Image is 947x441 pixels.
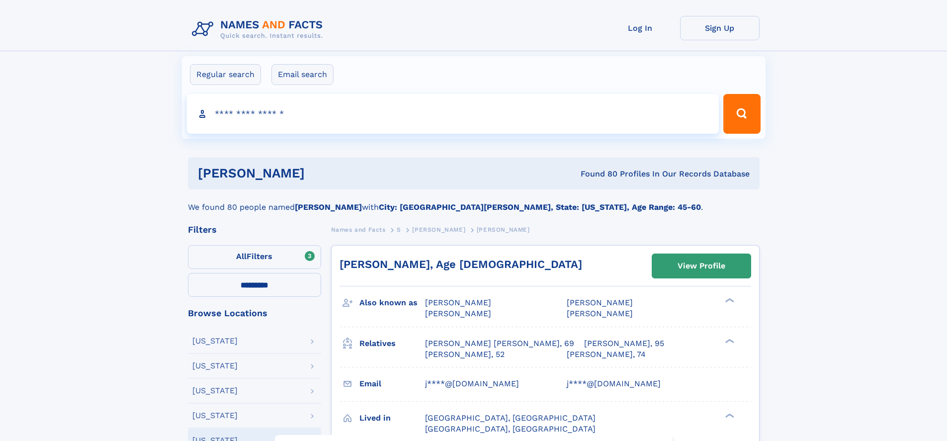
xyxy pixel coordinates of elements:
[190,64,261,85] label: Regular search
[567,309,633,318] span: [PERSON_NAME]
[192,387,238,395] div: [US_STATE]
[188,309,321,318] div: Browse Locations
[425,349,505,360] a: [PERSON_NAME], 52
[192,337,238,345] div: [US_STATE]
[198,167,443,179] h1: [PERSON_NAME]
[331,223,386,236] a: Names and Facts
[723,338,735,344] div: ❯
[567,298,633,307] span: [PERSON_NAME]
[442,169,750,179] div: Found 80 Profiles In Our Records Database
[340,258,582,270] a: [PERSON_NAME], Age [DEMOGRAPHIC_DATA]
[188,245,321,269] label: Filters
[379,202,701,212] b: City: [GEOGRAPHIC_DATA][PERSON_NAME], State: [US_STATE], Age Range: 45-60
[397,223,401,236] a: S
[425,413,596,423] span: [GEOGRAPHIC_DATA], [GEOGRAPHIC_DATA]
[601,16,680,40] a: Log In
[723,412,735,419] div: ❯
[192,362,238,370] div: [US_STATE]
[187,94,719,134] input: search input
[188,189,760,213] div: We found 80 people named with .
[188,225,321,234] div: Filters
[271,64,334,85] label: Email search
[425,338,574,349] a: [PERSON_NAME] [PERSON_NAME], 69
[567,349,646,360] a: [PERSON_NAME], 74
[425,298,491,307] span: [PERSON_NAME]
[236,252,247,261] span: All
[477,226,530,233] span: [PERSON_NAME]
[359,375,425,392] h3: Email
[678,255,725,277] div: View Profile
[397,226,401,233] span: S
[680,16,760,40] a: Sign Up
[295,202,362,212] b: [PERSON_NAME]
[723,94,760,134] button: Search Button
[412,226,465,233] span: [PERSON_NAME]
[584,338,664,349] a: [PERSON_NAME], 95
[412,223,465,236] a: [PERSON_NAME]
[359,294,425,311] h3: Also known as
[192,412,238,420] div: [US_STATE]
[359,335,425,352] h3: Relatives
[188,16,331,43] img: Logo Names and Facts
[723,297,735,304] div: ❯
[425,424,596,434] span: [GEOGRAPHIC_DATA], [GEOGRAPHIC_DATA]
[652,254,751,278] a: View Profile
[425,309,491,318] span: [PERSON_NAME]
[359,410,425,427] h3: Lived in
